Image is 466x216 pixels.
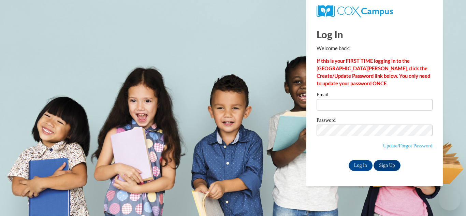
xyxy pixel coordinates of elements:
[317,58,430,86] strong: If this is your FIRST TIME logging in to the [GEOGRAPHIC_DATA][PERSON_NAME], click the Create/Upd...
[317,5,393,17] img: COX Campus
[374,160,400,171] a: Sign Up
[317,27,433,41] h1: Log In
[383,143,433,148] a: Update/Forgot Password
[317,118,433,125] label: Password
[317,5,433,17] a: COX Campus
[439,189,461,211] iframe: Button to launch messaging window
[317,92,433,99] label: Email
[317,45,433,52] p: Welcome back!
[349,160,373,171] input: Log In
